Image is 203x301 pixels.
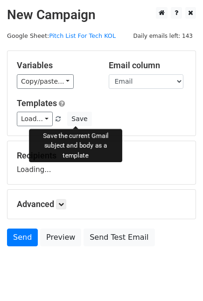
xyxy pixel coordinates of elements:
span: Daily emails left: 143 [130,31,196,41]
h5: Recipients [17,150,186,161]
a: Send Test Email [84,229,154,246]
a: Load... [17,112,53,126]
a: Templates [17,98,57,108]
small: Google Sheet: [7,32,116,39]
a: Copy/paste... [17,74,74,89]
h2: New Campaign [7,7,196,23]
h5: Variables [17,60,95,71]
div: Loading... [17,150,186,175]
h5: Email column [109,60,187,71]
a: Send [7,229,38,246]
button: Save [67,112,91,126]
a: Pitch List For Tech KOL [49,32,116,39]
a: Preview [40,229,81,246]
div: Save the current Gmail subject and body as a template [29,129,122,162]
h5: Advanced [17,199,186,209]
a: Daily emails left: 143 [130,32,196,39]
